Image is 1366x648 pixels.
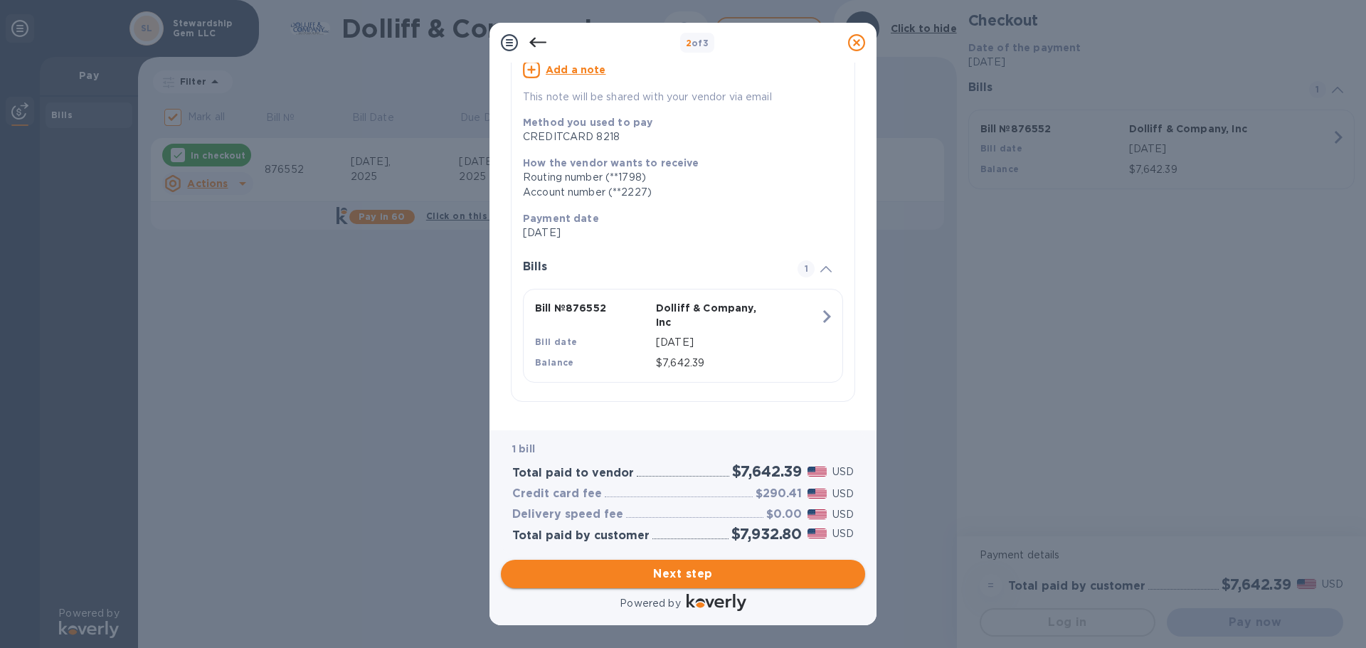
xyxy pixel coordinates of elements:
p: [DATE] [523,225,832,240]
h3: Total paid by customer [512,529,650,543]
p: [DATE] [656,335,820,350]
h2: $7,642.39 [732,462,802,480]
p: Dolliff & Company, Inc [656,301,771,329]
h3: Credit card fee [512,487,602,501]
h3: Delivery speed fee [512,508,623,521]
img: USD [808,509,827,519]
u: Add a note [546,64,606,75]
div: CREDITCARD 8218 [523,129,832,144]
img: Logo [687,594,746,611]
span: 1 [798,260,815,277]
b: Method you used to pay [523,117,652,128]
p: This note will be shared with your vendor via email [523,90,843,105]
h2: $7,932.80 [731,525,802,543]
button: Next step [501,560,865,588]
b: How the vendor wants to receive [523,157,699,169]
p: USD [832,526,854,541]
div: Account number (**2227) [523,185,832,200]
p: Bill № 876552 [535,301,650,315]
b: of 3 [686,38,709,48]
button: Bill №876552Dolliff & Company, IncBill date[DATE]Balance$7,642.39 [523,289,843,383]
p: USD [832,487,854,501]
div: Routing number (**1798) [523,170,832,185]
img: USD [808,529,827,538]
b: Payment date [523,213,599,224]
span: 2 [686,38,692,48]
h3: $290.41 [756,487,802,501]
b: Balance [535,357,574,368]
span: Next step [512,565,854,583]
img: USD [808,467,827,477]
h3: $0.00 [766,508,802,521]
b: Bill date [535,336,578,347]
p: $7,642.39 [656,356,820,371]
p: USD [832,507,854,522]
p: USD [832,464,854,479]
h3: Bills [523,260,780,274]
img: USD [808,489,827,499]
p: Powered by [620,596,680,611]
h3: Total paid to vendor [512,467,634,480]
b: 1 bill [512,443,535,455]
